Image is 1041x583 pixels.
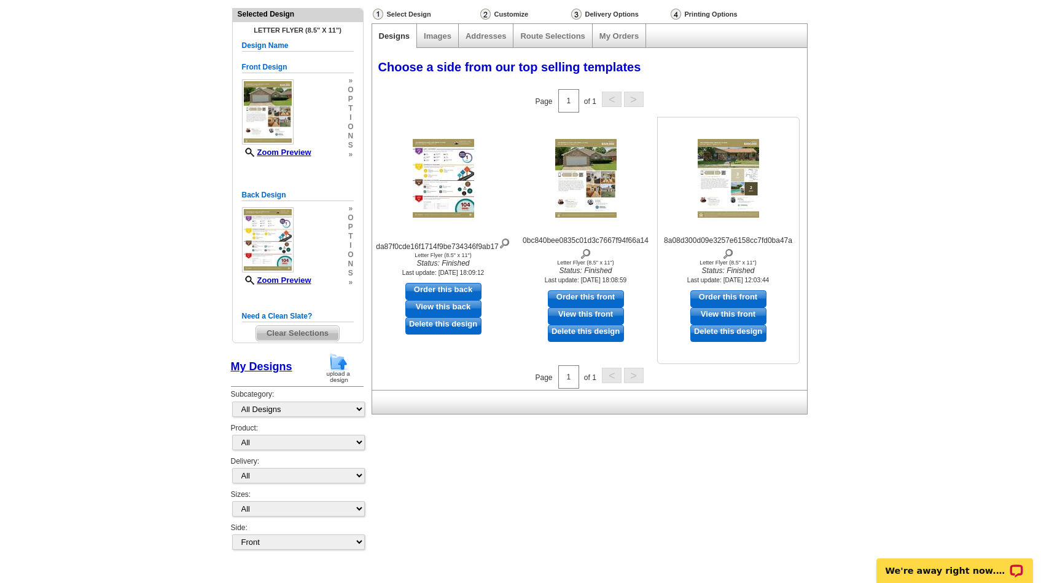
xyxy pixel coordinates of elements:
div: Delivery: [231,456,364,490]
div: Sizes: [231,490,364,523]
a: My Orders [599,31,639,41]
a: Route Selections [520,31,585,41]
img: 0bc840bee0835c01d3c7667f94f66a14 [555,139,617,218]
h5: Need a Clean Slate? [242,311,354,322]
a: View this back [405,300,482,317]
button: > [624,368,644,383]
span: » [348,150,353,159]
h5: Back Design [242,189,354,201]
div: Letter Flyer (8.5" x 11") [661,260,796,266]
img: view design details [580,246,591,260]
img: small-thumb.jpg [242,79,294,145]
div: Side: [231,523,364,551]
div: Selected Design [233,9,363,20]
div: Delivery Options [570,8,669,23]
span: o [348,122,353,132]
div: Letter Flyer (8.5" x 11") [518,260,653,266]
h4: Letter Flyer (8.5" x 11") [242,26,354,34]
h5: Front Design [242,61,354,73]
img: Delivery Options [571,9,582,20]
a: Delete this design [548,325,624,342]
span: p [348,223,353,232]
a: Addresses [466,31,506,41]
a: Zoom Preview [242,148,311,157]
a: Zoom Preview [242,276,311,285]
div: Customize [479,8,570,20]
span: » [348,76,353,85]
img: da87f0cde16f1714f9be734346f9ab17 [413,139,474,218]
div: 0bc840bee0835c01d3c7667f94f66a14 [518,236,653,260]
span: i [348,113,353,122]
div: Product: [231,423,364,456]
button: < [602,368,622,383]
i: Status: Finished [518,266,653,276]
a: My Designs [231,360,292,373]
div: Subcategory: [231,389,364,422]
span: o [348,250,353,260]
div: da87f0cde16f1714f9be734346f9ab17 [376,236,511,252]
div: Printing Options [669,8,779,23]
small: Last update: [DATE] 18:09:12 [402,269,484,276]
a: Images [424,31,451,41]
a: View this front [690,307,766,325]
span: of 1 [584,97,596,105]
a: use this design [548,290,624,307]
img: view design details [499,236,510,249]
span: o [348,85,353,95]
div: Letter Flyer (8.5" x 11") [376,252,511,258]
img: upload-design [322,352,354,384]
span: n [348,260,353,269]
button: < [602,92,622,107]
img: Customize [480,9,491,20]
span: i [348,241,353,250]
a: use this design [690,290,766,307]
span: » [348,204,353,213]
small: Last update: [DATE] 12:03:44 [687,277,769,284]
span: Page [535,97,552,105]
div: Select Design [372,8,479,23]
i: Status: Finished [661,266,796,276]
img: Printing Options & Summary [671,9,681,20]
span: s [348,141,353,150]
div: 8a08d300d09e3257e6158cc7fd0ba47a [661,236,796,260]
img: 8a08d300d09e3257e6158cc7fd0ba47a [698,139,759,218]
span: t [348,232,353,241]
span: Choose a side from our top selling templates [378,60,641,74]
span: of 1 [584,373,596,381]
h5: Design Name [242,40,354,52]
img: view design details [722,246,734,260]
span: t [348,104,353,113]
img: Select Design [373,9,383,20]
a: View this front [548,307,624,325]
span: s [348,269,353,278]
span: Page [535,373,552,381]
span: p [348,95,353,104]
small: Last update: [DATE] 18:08:59 [545,277,626,284]
span: » [348,278,353,287]
i: Status: Finished [376,258,511,269]
img: small-thumb.jpg [242,207,294,272]
span: Clear Selections [256,326,339,341]
a: use this design [405,283,482,300]
a: Delete this design [690,325,766,342]
a: Designs [379,31,410,41]
span: n [348,132,353,141]
a: Delete this design [405,317,482,335]
iframe: LiveChat chat widget [868,544,1041,583]
span: o [348,213,353,223]
button: > [624,92,644,107]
